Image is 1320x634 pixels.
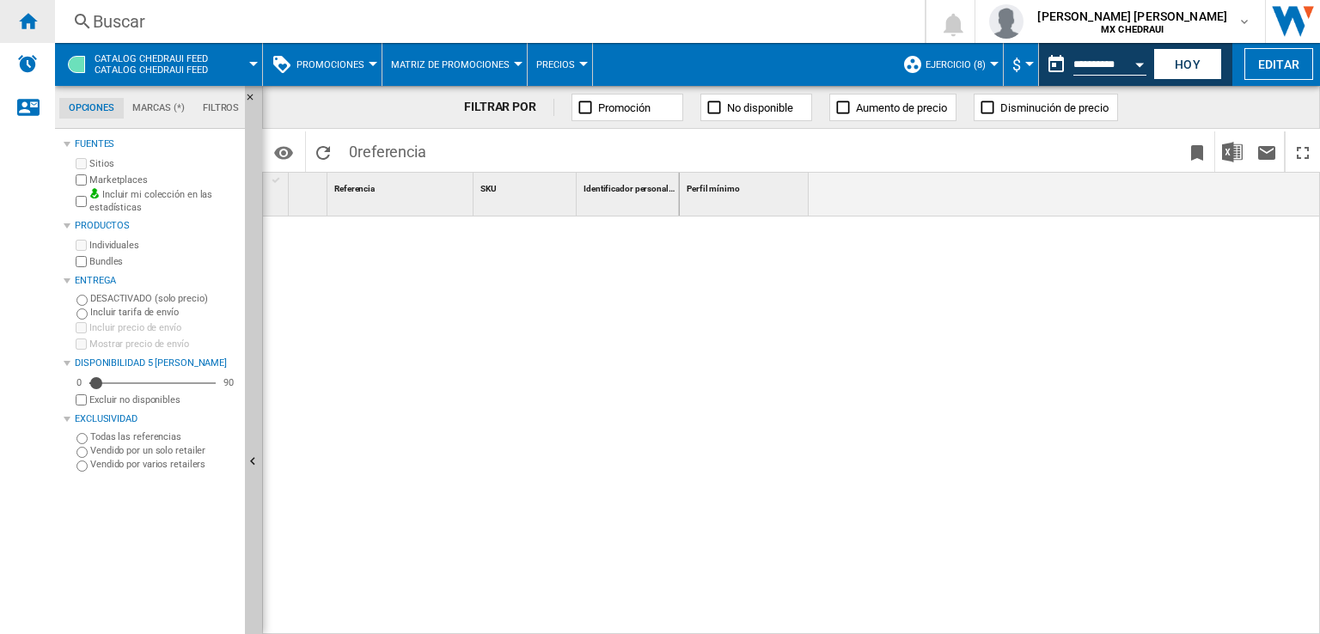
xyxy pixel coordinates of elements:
[1039,43,1150,86] div: Este reporte se basa en una fecha en el pasado.
[683,173,809,199] div: Perfil mínimo Sort None
[1244,48,1313,80] button: Editar
[296,59,364,70] span: Promociones
[90,430,238,443] label: Todas las referencias
[334,184,375,193] span: Referencia
[926,43,994,86] button: ejercicio (8)
[89,239,238,252] label: Individuales
[1180,131,1214,172] button: Marcar este reporte
[90,306,238,319] label: Incluir tarifa de envío
[89,321,238,334] label: Incluir precio de envío
[89,255,238,268] label: Bundles
[477,173,576,199] div: SKU Sort None
[1039,47,1073,82] button: md-calendar
[357,143,426,161] span: referencia
[75,137,238,151] div: Fuentes
[89,338,238,351] label: Mostrar precio de envío
[90,444,238,457] label: Vendido por un solo retailer
[76,322,87,333] input: Incluir precio de envío
[580,173,679,199] div: Identificador personalizado Sort None
[76,308,88,320] input: Incluir tarifa de envío
[306,131,340,172] button: Recargar
[1286,131,1320,172] button: Maximizar
[1000,101,1109,114] span: Disminución de precio
[700,94,812,121] button: No disponible
[1124,46,1155,77] button: Open calendar
[89,188,238,215] label: Incluir mi colección en las estadísticas
[391,43,518,86] button: Matriz de promociones
[391,59,510,70] span: Matriz de promociones
[75,412,238,426] div: Exclusividad
[76,256,87,267] input: Bundles
[95,43,225,86] button: CATALOG CHEDRAUI FEEDCatalog chedraui feed
[536,43,584,86] button: Precios
[856,101,947,114] span: Aumento de precio
[340,131,435,168] span: 0
[124,98,194,119] md-tab-item: Marcas (*)
[89,174,238,186] label: Marketplaces
[1222,142,1243,162] img: excel-24x24.png
[477,173,576,199] div: Sort None
[76,191,87,212] input: Incluir mi colección en las estadísticas
[1101,24,1164,35] b: MX CHEDRAUI
[76,240,87,251] input: Individuales
[193,98,248,119] md-tab-item: Filtros
[90,292,238,305] label: DESACTIVADO (solo precio)
[76,394,87,405] input: Mostrar precio de envío
[245,86,266,117] button: Ocultar
[266,137,301,168] button: Opciones
[1250,131,1284,172] button: Enviar este reporte por correo electrónico
[95,53,208,76] span: CATALOG CHEDRAUI FEED:Catalog chedraui feed
[1012,43,1030,86] button: $
[1012,56,1021,74] span: $
[76,174,87,186] input: Marketplaces
[926,59,986,70] span: ejercicio (8)
[89,393,238,406] label: Excluir no disponibles
[64,43,254,86] div: CATALOG CHEDRAUI FEEDCatalog chedraui feed
[598,101,651,114] span: Promoción
[1037,8,1227,25] span: [PERSON_NAME] [PERSON_NAME]
[480,184,497,193] span: SKU
[59,98,124,119] md-tab-item: Opciones
[76,447,88,458] input: Vendido por un solo retailer
[829,94,956,121] button: Aumento de precio
[76,158,87,169] input: Sitios
[687,184,740,193] span: Perfil mínimo
[219,376,238,389] div: 90
[89,188,100,198] img: mysite-bg-18x18.png
[272,43,373,86] div: Promociones
[76,338,87,350] input: Mostrar precio de envío
[1215,131,1250,172] button: Descargar en Excel
[72,376,86,389] div: 0
[76,433,88,444] input: Todas las referencias
[17,53,38,74] img: alerts-logo.svg
[536,59,575,70] span: Precios
[902,43,994,86] div: ejercicio (8)
[75,219,238,233] div: Productos
[89,157,238,170] label: Sitios
[683,173,809,199] div: Sort None
[1153,48,1222,80] button: Hoy
[464,99,554,116] div: FILTRAR POR
[1004,43,1039,86] md-menu: Currency
[571,94,683,121] button: Promoción
[89,375,216,392] md-slider: Disponibilidad
[584,184,689,193] span: Identificador personalizado
[75,357,238,370] div: Disponibilidad 5 [PERSON_NAME]
[296,43,373,86] button: Promociones
[331,173,473,199] div: Sort None
[76,460,88,472] input: Vendido por varios retailers
[974,94,1118,121] button: Disminución de precio
[331,173,473,199] div: Referencia Sort None
[76,295,88,306] input: DESACTIVADO (solo precio)
[580,173,679,199] div: Sort None
[90,458,238,471] label: Vendido por varios retailers
[75,274,238,288] div: Entrega
[727,101,793,114] span: No disponible
[292,173,327,199] div: Sort None
[989,4,1024,39] img: profile.jpg
[93,9,880,34] div: Buscar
